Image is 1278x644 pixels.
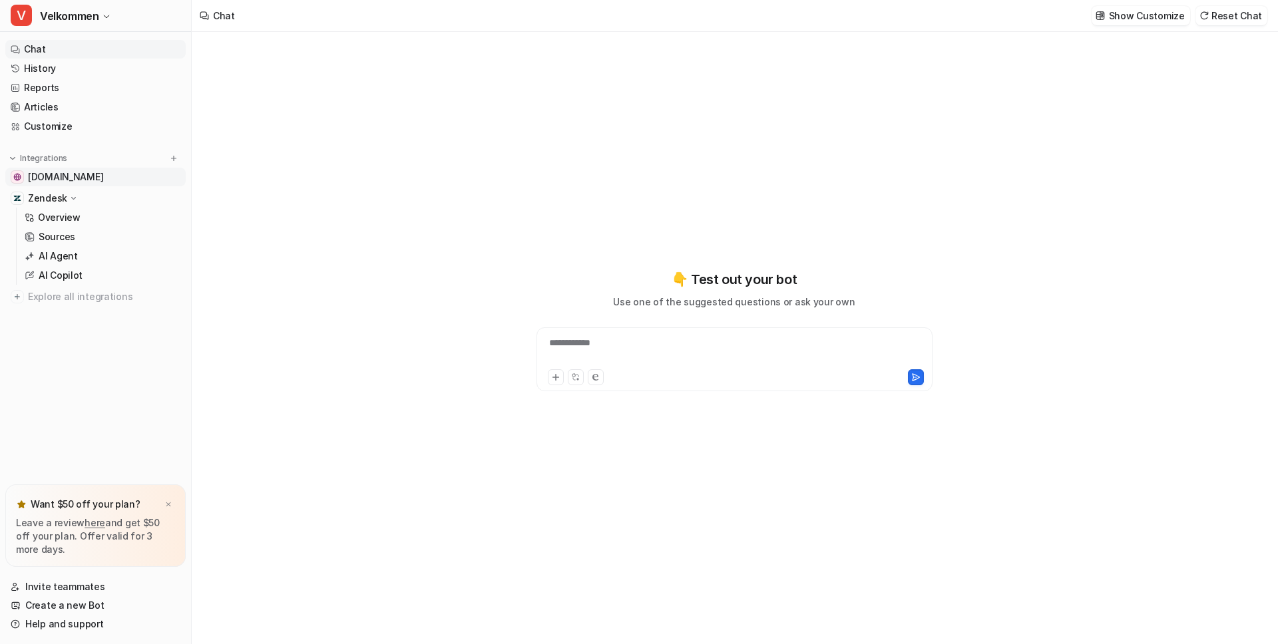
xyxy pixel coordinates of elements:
[28,170,103,184] span: [DOMAIN_NAME]
[16,516,175,556] p: Leave a review and get $50 off your plan. Offer valid for 3 more days.
[19,266,186,285] a: AI Copilot
[5,40,186,59] a: Chat
[28,286,180,307] span: Explore all integrations
[5,596,186,615] a: Create a new Bot
[8,154,17,163] img: expand menu
[11,290,24,303] img: explore all integrations
[38,211,81,224] p: Overview
[672,269,797,289] p: 👇 Test out your bot
[1195,6,1267,25] button: Reset Chat
[85,517,105,528] a: here
[5,615,186,633] a: Help and support
[13,173,21,181] img: velkommen.dk
[5,59,186,78] a: History
[5,98,186,116] a: Articles
[31,498,140,511] p: Want $50 off your plan?
[39,249,78,263] p: AI Agent
[1096,11,1105,21] img: customize
[213,9,235,23] div: Chat
[39,269,83,282] p: AI Copilot
[19,228,186,246] a: Sources
[1092,6,1190,25] button: Show Customize
[169,154,178,163] img: menu_add.svg
[16,499,27,510] img: star
[1199,11,1209,21] img: reset
[5,117,186,136] a: Customize
[19,247,186,265] a: AI Agent
[19,208,186,227] a: Overview
[28,192,67,205] p: Zendesk
[13,194,21,202] img: Zendesk
[5,168,186,186] a: velkommen.dk[DOMAIN_NAME]
[40,7,99,25] span: Velkommen
[20,153,67,164] p: Integrations
[11,5,32,26] span: V
[164,500,172,509] img: x
[1109,9,1185,23] p: Show Customize
[5,577,186,596] a: Invite teammates
[5,79,186,97] a: Reports
[39,230,75,243] p: Sources
[5,152,71,165] button: Integrations
[5,287,186,306] a: Explore all integrations
[613,295,855,309] p: Use one of the suggested questions or ask your own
